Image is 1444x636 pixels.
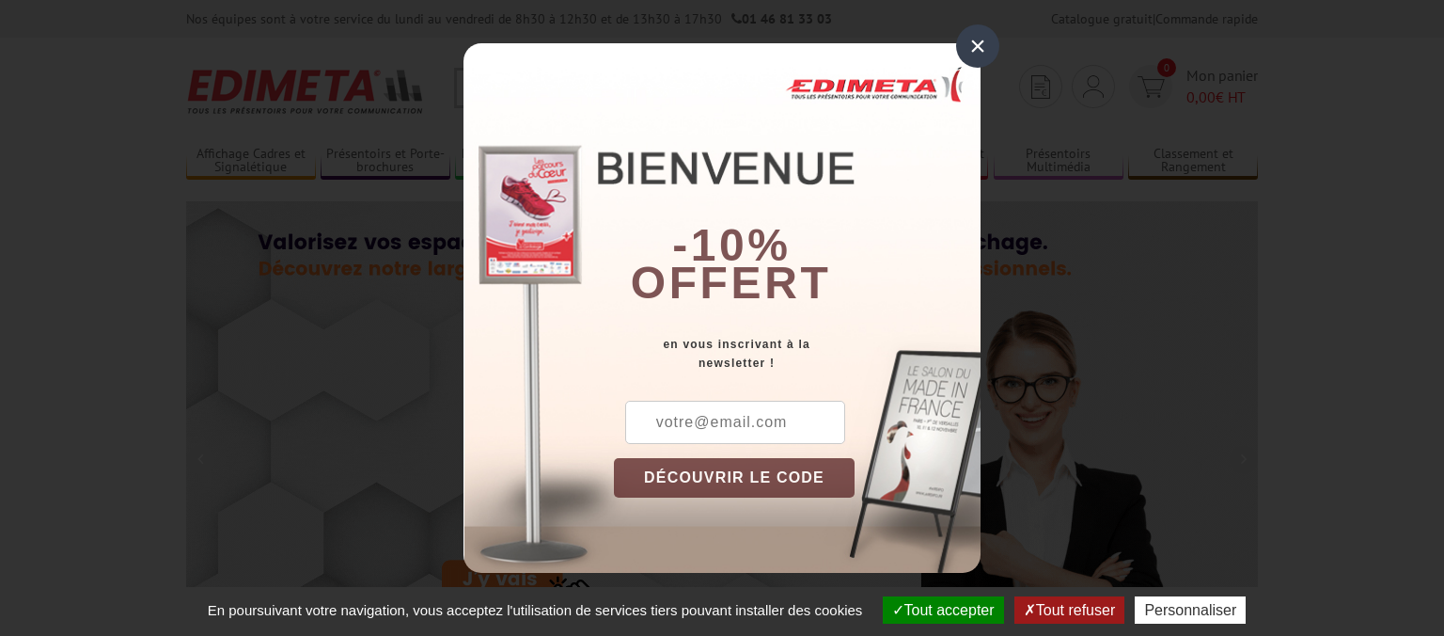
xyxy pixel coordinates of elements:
div: en vous inscrivant à la newsletter ! [614,335,981,373]
span: En poursuivant votre navigation, vous acceptez l'utilisation de services tiers pouvant installer ... [198,602,872,618]
font: offert [631,258,832,308]
b: -10% [672,220,791,270]
button: Tout refuser [1014,596,1124,624]
button: Tout accepter [883,596,1004,624]
input: votre@email.com [625,401,845,444]
button: Personnaliser (fenêtre modale) [1135,596,1246,624]
button: DÉCOUVRIR LE CODE [614,458,855,498]
div: × [956,24,999,68]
